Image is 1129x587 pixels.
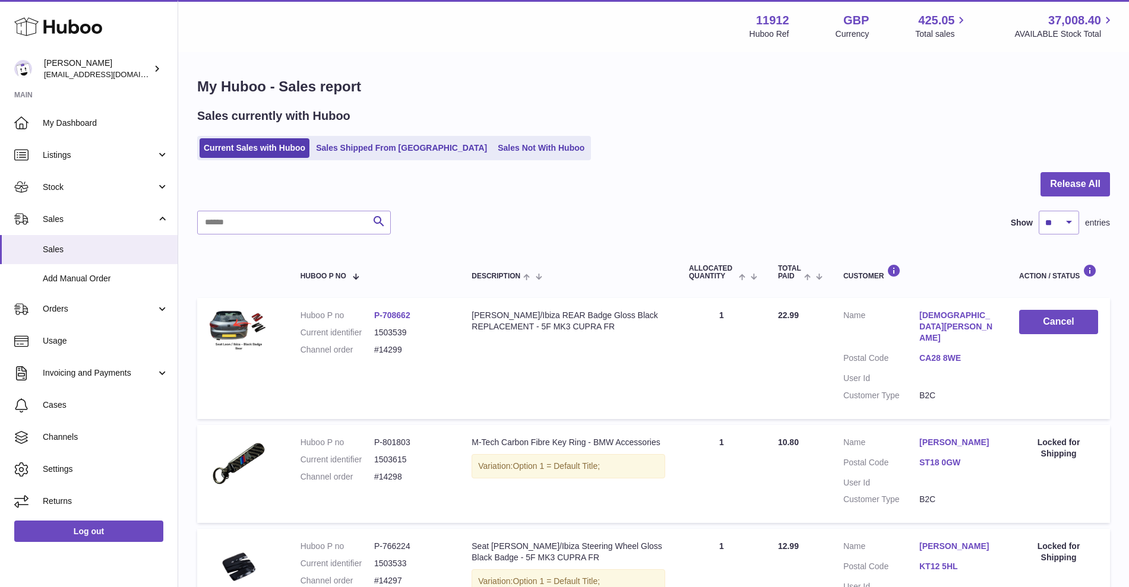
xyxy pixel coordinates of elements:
[43,244,169,255] span: Sales
[1014,28,1115,40] span: AVAILABLE Stock Total
[749,28,789,40] div: Huboo Ref
[915,28,968,40] span: Total sales
[919,437,995,448] a: [PERSON_NAME]
[472,437,665,448] div: M-Tech Carbon Fibre Key Ring - BMW Accessories
[843,477,919,488] dt: User Id
[843,541,919,555] dt: Name
[301,454,374,465] dt: Current identifier
[14,521,163,542] a: Log out
[1019,437,1098,459] div: Locked for Shipping
[1014,12,1115,40] a: 37,008.40 AVAILABLE Stock Total
[778,541,799,551] span: 12.99
[43,496,169,507] span: Returns
[494,138,589,158] a: Sales Not With Huboo
[1019,541,1098,563] div: Locked for Shipping
[43,367,156,379] span: Invoicing and Payments
[919,390,995,401] dd: B2C
[843,373,919,384] dt: User Id
[918,12,954,28] span: 425.05
[374,575,448,586] dd: #14297
[374,541,448,552] dd: P-766224
[1019,310,1098,334] button: Cancel
[919,457,995,468] a: ST18 0GW
[677,425,766,523] td: 1
[677,298,766,418] td: 1
[374,437,448,448] dd: P-801803
[43,118,169,129] span: My Dashboard
[1041,172,1110,196] button: Release All
[374,471,448,483] dd: #14298
[209,310,268,354] img: $_57.PNG
[197,108,350,124] h2: Sales currently with Huboo
[374,558,448,569] dd: 1503533
[843,12,869,28] strong: GBP
[919,310,995,344] a: [DEMOGRAPHIC_DATA][PERSON_NAME]
[43,273,169,284] span: Add Manual Order
[843,353,919,367] dt: Postal Code
[374,454,448,465] dd: 1503615
[756,12,789,28] strong: 11912
[919,494,995,505] dd: B2C
[843,264,995,280] div: Customer
[472,272,520,280] span: Description
[43,150,156,161] span: Listings
[374,344,448,356] dd: #14299
[472,541,665,563] div: Seat [PERSON_NAME]/Ibiza Steering Wheel Gloss Black Badge - 5F MK3 CUPRA FR
[209,437,268,490] img: PhotoRoom-20230621_134912_14.jpg
[312,138,491,158] a: Sales Shipped From [GEOGRAPHIC_DATA]
[513,461,600,471] span: Option 1 = Default Title;
[374,327,448,338] dd: 1503539
[1011,217,1033,229] label: Show
[919,353,995,364] a: CA28 8WE
[836,28,869,40] div: Currency
[301,310,374,321] dt: Huboo P no
[843,437,919,451] dt: Name
[301,327,374,338] dt: Current identifier
[14,60,32,78] img: info@carbonmyride.com
[472,454,665,478] div: Variation:
[43,399,169,411] span: Cases
[919,561,995,572] a: KT12 5HL
[43,335,169,347] span: Usage
[44,69,175,79] span: [EMAIL_ADDRESS][DOMAIN_NAME]
[200,138,309,158] a: Current Sales with Huboo
[301,471,374,483] dt: Channel order
[843,390,919,401] dt: Customer Type
[472,310,665,332] div: [PERSON_NAME]/Ibiza REAR Badge Gloss Black REPLACEMENT - 5F MK3 CUPRA FR
[843,310,919,347] dt: Name
[301,437,374,448] dt: Huboo P no
[843,561,919,575] dt: Postal Code
[843,494,919,505] dt: Customer Type
[301,272,346,280] span: Huboo P no
[43,464,169,475] span: Settings
[1048,12,1101,28] span: 37,008.40
[197,77,1110,96] h1: My Huboo - Sales report
[778,310,799,320] span: 22.99
[301,575,374,586] dt: Channel order
[43,214,156,225] span: Sales
[43,182,156,193] span: Stock
[301,541,374,552] dt: Huboo P no
[915,12,968,40] a: 425.05 Total sales
[43,303,156,315] span: Orders
[513,576,600,586] span: Option 1 = Default Title;
[778,265,801,280] span: Total paid
[689,265,736,280] span: ALLOCATED Quantity
[1085,217,1110,229] span: entries
[43,431,169,443] span: Channels
[301,344,374,356] dt: Channel order
[44,58,151,80] div: [PERSON_NAME]
[843,457,919,471] dt: Postal Code
[778,437,799,447] span: 10.80
[301,558,374,569] dt: Current identifier
[374,310,410,320] a: P-708662
[919,541,995,552] a: [PERSON_NAME]
[1019,264,1098,280] div: Action / Status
